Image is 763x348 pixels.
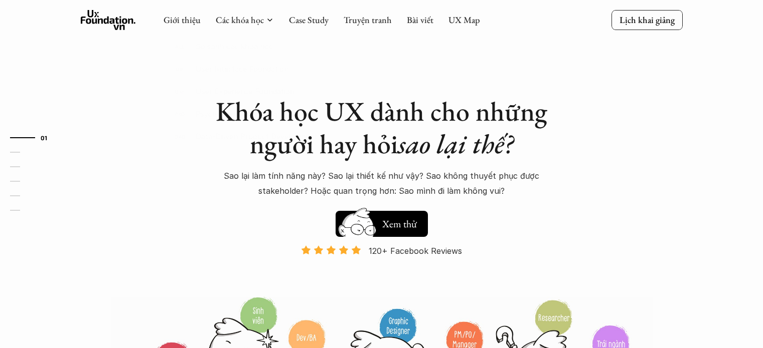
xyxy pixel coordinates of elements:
a: Xem thử [336,206,428,237]
a: Truyện tranh [344,14,392,26]
p: Sao lại làm tính năng này? Sao lại thiết kế như vậy? Sao không thuyết phục được stakeholder? Hoặc... [206,168,557,199]
em: sao lại thế? [398,126,513,161]
a: 01 [10,132,58,144]
a: Lịch khai giảng [612,10,683,30]
a: Bài viết [407,14,433,26]
p: 120+ Facebook Reviews [369,243,462,258]
strong: 01 [41,134,48,141]
a: Giới thiệu [164,14,201,26]
h5: Xem thử [381,217,418,231]
a: UX Map [448,14,480,26]
a: Case Study [289,14,329,26]
h1: Khóa học UX dành cho những người hay hỏi [206,95,557,160]
p: Lịch khai giảng [620,14,675,26]
a: 120+ Facebook Reviews [292,245,471,295]
a: Các khóa học [216,14,264,26]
